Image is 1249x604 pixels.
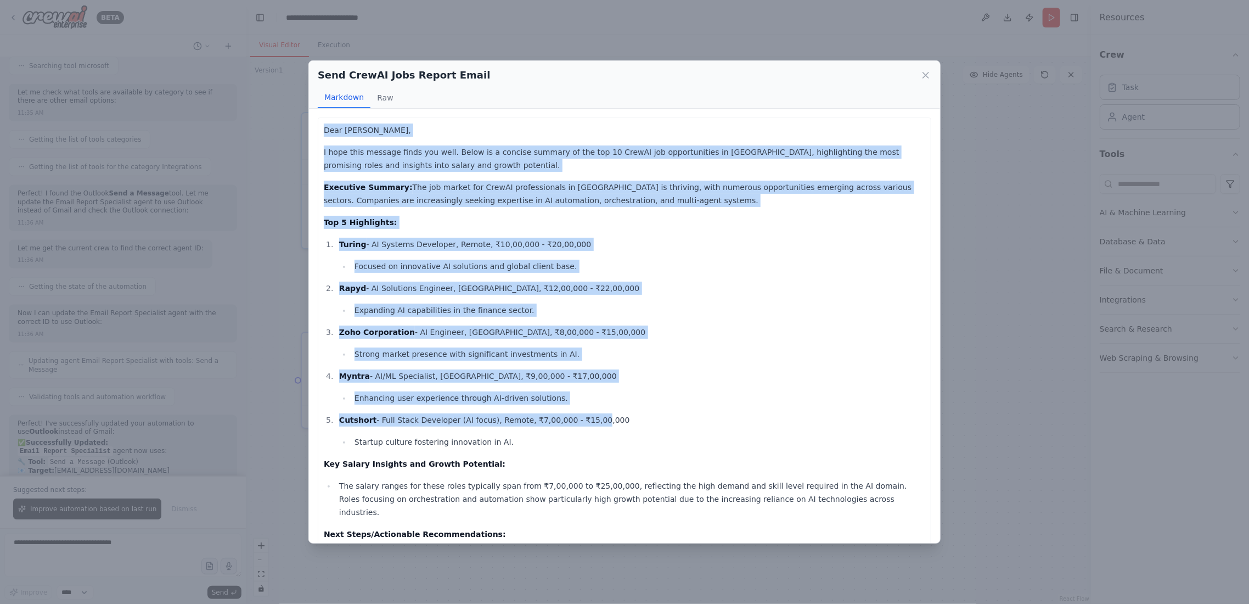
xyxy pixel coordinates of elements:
li: Focused on innovative AI solutions and global client base. [351,260,925,273]
strong: Myntra [339,372,370,381]
li: Enhancing user experience through AI-driven solutions. [351,392,925,405]
p: - AI/ML Specialist, [GEOGRAPHIC_DATA], ₹9,00,000 - ₹17,00,000 [339,370,925,383]
strong: Next Steps/Actionable Recommendations: [324,530,506,539]
p: I hope this message finds you well. Below is a concise summary of the top 10 CrewAI job opportuni... [324,146,925,172]
strong: Zoho Corporation [339,328,415,337]
li: The salary ranges for these roles typically span from ₹7,00,000 to ₹25,00,000, reflecting the hig... [336,479,925,519]
strong: Rapyd [339,284,366,293]
p: Dear [PERSON_NAME], [324,124,925,137]
button: Raw [370,87,400,108]
strong: Top 5 Highlights: [324,218,397,227]
button: Markdown [318,87,370,108]
strong: Executive Summary: [324,183,413,192]
p: - AI Engineer, [GEOGRAPHIC_DATA], ₹8,00,000 - ₹15,00,000 [339,326,925,339]
li: Expanding AI capabilities in the finance sector. [351,304,925,317]
p: - AI Solutions Engineer, [GEOGRAPHIC_DATA], ₹12,00,000 - ₹22,00,000 [339,282,925,295]
li: Startup culture fostering innovation in AI. [351,435,925,449]
li: Strong market presence with significant investments in AI. [351,348,925,361]
strong: Key Salary Insights and Growth Potential: [324,460,505,468]
strong: Turing [339,240,367,249]
p: - Full Stack Developer (AI focus), Remote, ₹7,00,000 - ₹15,00,000 [339,413,925,427]
p: - AI Systems Developer, Remote, ₹10,00,000 - ₹20,00,000 [339,238,925,251]
h2: Send CrewAI Jobs Report Email [318,68,491,83]
strong: Cutshort [339,416,376,424]
p: The job market for CrewAI professionals in [GEOGRAPHIC_DATA] is thriving, with numerous opportuni... [324,181,925,207]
